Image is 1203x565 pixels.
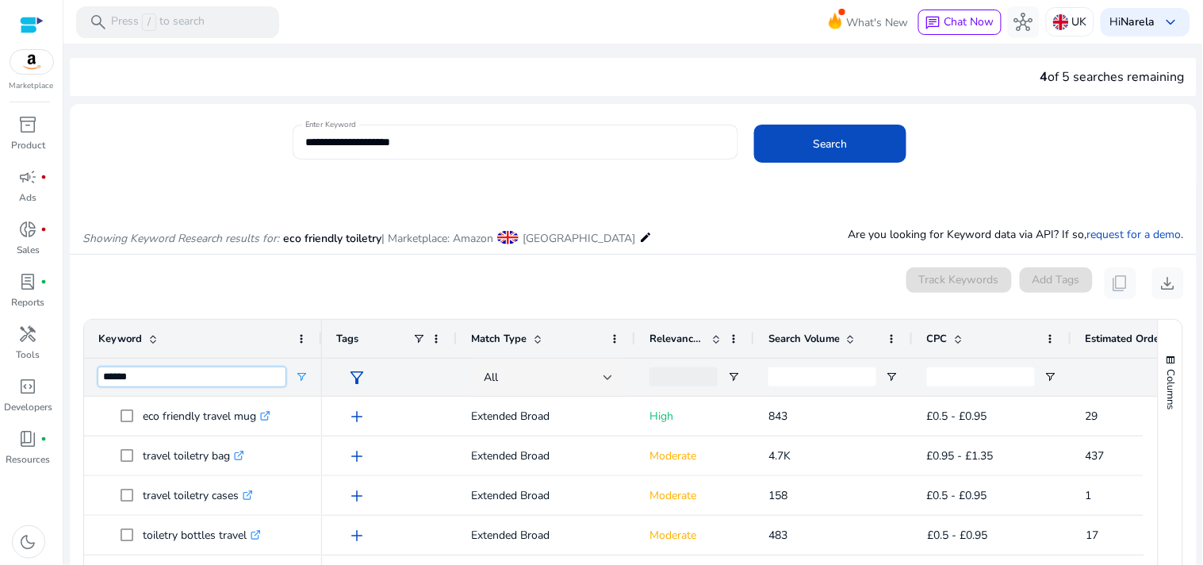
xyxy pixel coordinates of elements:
p: Press to search [111,13,205,31]
span: All [484,370,498,385]
span: code_blocks [19,377,38,396]
p: Tools [17,348,40,362]
span: Search Volume [768,332,840,346]
span: donut_small [19,220,38,239]
button: hub [1008,6,1040,38]
span: chat [925,15,941,31]
input: Keyword Filter Input [98,367,285,386]
span: fiber_manual_record [41,174,48,180]
button: chatChat Now [918,10,1002,35]
mat-icon: edit [639,228,652,247]
span: Match Type [471,332,527,346]
img: amazon.svg [10,50,53,74]
span: £0.5 - £0.95 [927,528,987,543]
input: CPC Filter Input [927,367,1035,386]
span: search [89,13,108,32]
p: Product [11,138,45,152]
span: CPC [927,332,948,346]
mat-label: Enter Keyword [305,119,356,130]
span: 29 [1086,409,1098,424]
p: Extended Broad [471,400,621,432]
span: [GEOGRAPHIC_DATA] [523,231,635,246]
span: keyboard_arrow_down [1162,13,1181,32]
span: 483 [768,528,787,543]
input: Search Volume Filter Input [768,367,876,386]
span: fiber_manual_record [41,436,48,442]
span: add [347,486,366,505]
button: Open Filter Menu [295,371,308,383]
span: eco friendly toiletry [283,231,381,246]
span: £0.5 - £0.95 [927,409,987,424]
span: Search [814,136,848,152]
span: dark_mode [19,532,38,552]
span: Columns [1164,369,1178,409]
p: eco friendly travel mug [143,400,270,432]
span: 843 [768,409,787,424]
span: | Marketplace: Amazon [381,231,493,246]
a: request for a demo [1087,227,1182,242]
span: lab_profile [19,272,38,291]
p: Moderate [649,440,740,472]
p: Reports [12,295,45,309]
span: 17 [1086,528,1098,543]
p: High [649,400,740,432]
button: download [1152,267,1184,299]
span: £0.95 - £1.35 [927,448,994,463]
p: Are you looking for Keyword data via API? If so, . [849,226,1184,243]
p: Resources [6,452,51,467]
p: Moderate [649,479,740,512]
span: Estimated Orders/Month [1086,332,1181,346]
span: / [142,13,156,31]
span: 1 [1086,488,1092,503]
p: toiletry bottles travel [143,519,261,552]
p: Marketplace [10,80,54,92]
p: Hi [1110,17,1155,28]
span: fiber_manual_record [41,279,48,285]
i: Showing Keyword Research results for: [82,231,279,246]
button: Open Filter Menu [886,371,898,383]
div: of 5 searches remaining [1040,67,1185,86]
button: Open Filter Menu [727,371,740,383]
p: Ads [20,190,37,205]
span: handyman [19,325,38,344]
button: Search [754,125,906,163]
img: uk.svg [1053,14,1069,30]
button: Open Filter Menu [1044,371,1057,383]
p: travel toiletry cases [143,479,253,512]
span: add [347,407,366,426]
b: Narela [1121,14,1155,29]
span: add [347,447,366,466]
span: download [1159,274,1178,293]
p: Developers [4,400,52,414]
span: Chat Now [944,14,994,29]
span: book_4 [19,429,38,448]
p: Extended Broad [471,440,621,472]
span: campaign [19,167,38,186]
span: 158 [768,488,787,503]
span: hub [1014,13,1033,32]
span: filter_alt [347,368,366,387]
span: add [347,526,366,545]
span: Tags [336,332,358,346]
p: travel toiletry bag [143,440,244,472]
span: Relevance Score [649,332,705,346]
p: UK [1072,8,1087,36]
span: 4.7K [768,448,791,463]
p: Moderate [649,519,740,552]
p: Extended Broad [471,479,621,512]
span: Keyword [98,332,142,346]
span: 4 [1040,68,1048,86]
span: inventory_2 [19,115,38,134]
span: 437 [1086,448,1105,463]
span: What's New [847,9,909,37]
span: £0.5 - £0.95 [927,488,987,503]
span: fiber_manual_record [41,226,48,233]
p: Extended Broad [471,519,621,552]
p: Sales [17,243,40,257]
